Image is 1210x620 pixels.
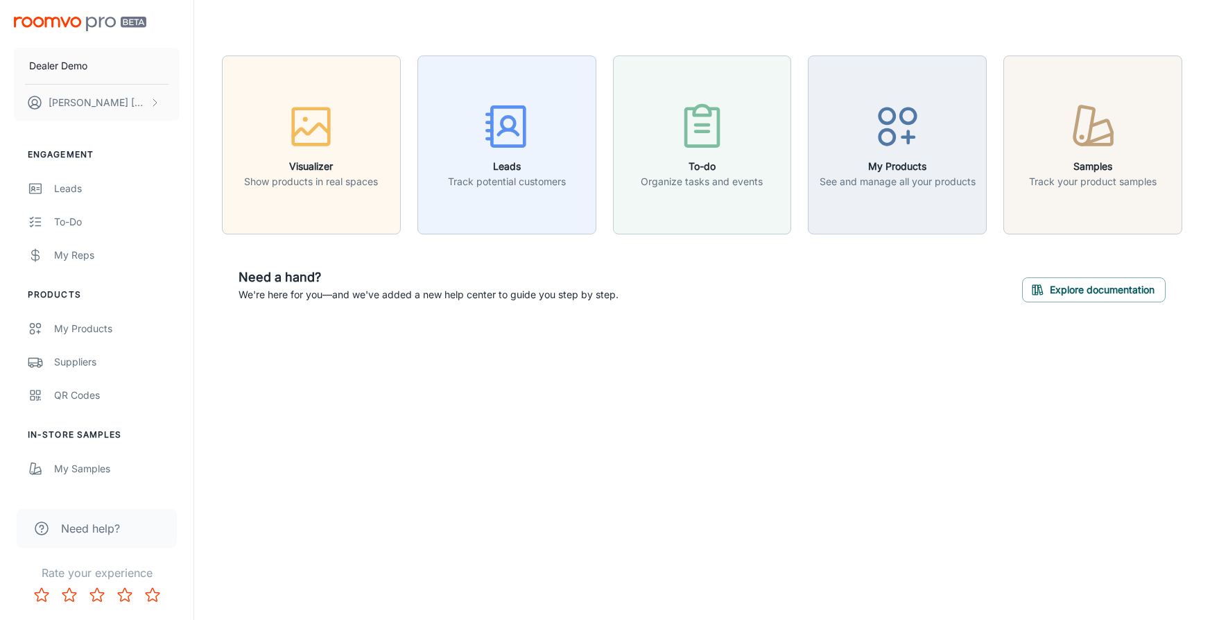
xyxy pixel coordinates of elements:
a: SamplesTrack your product samples [1003,137,1182,150]
button: To-doOrganize tasks and events [613,55,792,234]
button: Explore documentation [1022,277,1166,302]
div: My Reps [54,248,180,263]
p: Dealer Demo [29,58,87,74]
a: To-doOrganize tasks and events [613,137,792,150]
p: Organize tasks and events [641,174,763,189]
p: See and manage all your products [820,174,976,189]
button: Dealer Demo [14,48,180,84]
button: VisualizerShow products in real spaces [222,55,401,234]
p: We're here for you—and we've added a new help center to guide you step by step. [239,287,619,302]
p: Track potential customers [448,174,566,189]
h6: Need a hand? [239,268,619,287]
a: LeadsTrack potential customers [417,137,596,150]
a: Explore documentation [1022,282,1166,295]
h6: Samples [1029,159,1157,174]
h6: Leads [448,159,566,174]
p: Track your product samples [1029,174,1157,189]
p: [PERSON_NAME] [PERSON_NAME] [49,95,146,110]
h6: Visualizer [244,159,378,174]
div: Leads [54,181,180,196]
a: My ProductsSee and manage all your products [808,137,987,150]
div: My Products [54,321,180,336]
button: LeadsTrack potential customers [417,55,596,234]
p: Show products in real spaces [244,174,378,189]
h6: My Products [820,159,976,174]
div: Suppliers [54,354,180,370]
div: To-do [54,214,180,230]
button: [PERSON_NAME] [PERSON_NAME] [14,85,180,121]
img: Roomvo PRO Beta [14,17,146,31]
button: My ProductsSee and manage all your products [808,55,987,234]
button: SamplesTrack your product samples [1003,55,1182,234]
h6: To-do [641,159,763,174]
